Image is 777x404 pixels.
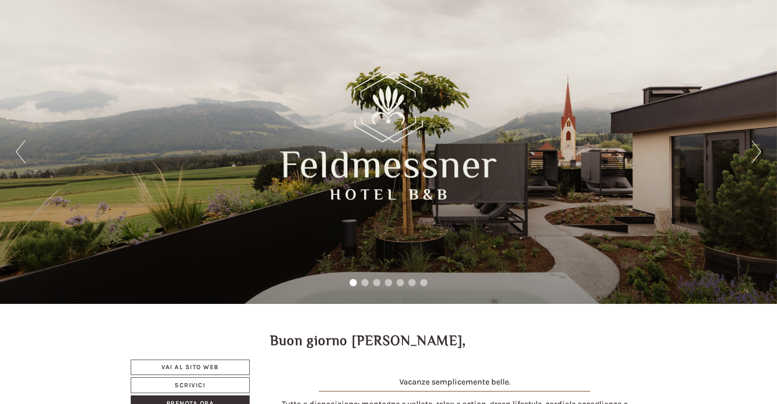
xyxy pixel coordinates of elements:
a: Vai al sito web [131,360,250,375]
h1: Buon giorno [PERSON_NAME], [270,333,466,348]
button: Next [752,140,761,163]
img: image [319,391,590,392]
h4: Vacanze semplicemente belle. [277,378,633,396]
a: Scrivici [131,377,250,393]
button: Previous [16,140,25,163]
